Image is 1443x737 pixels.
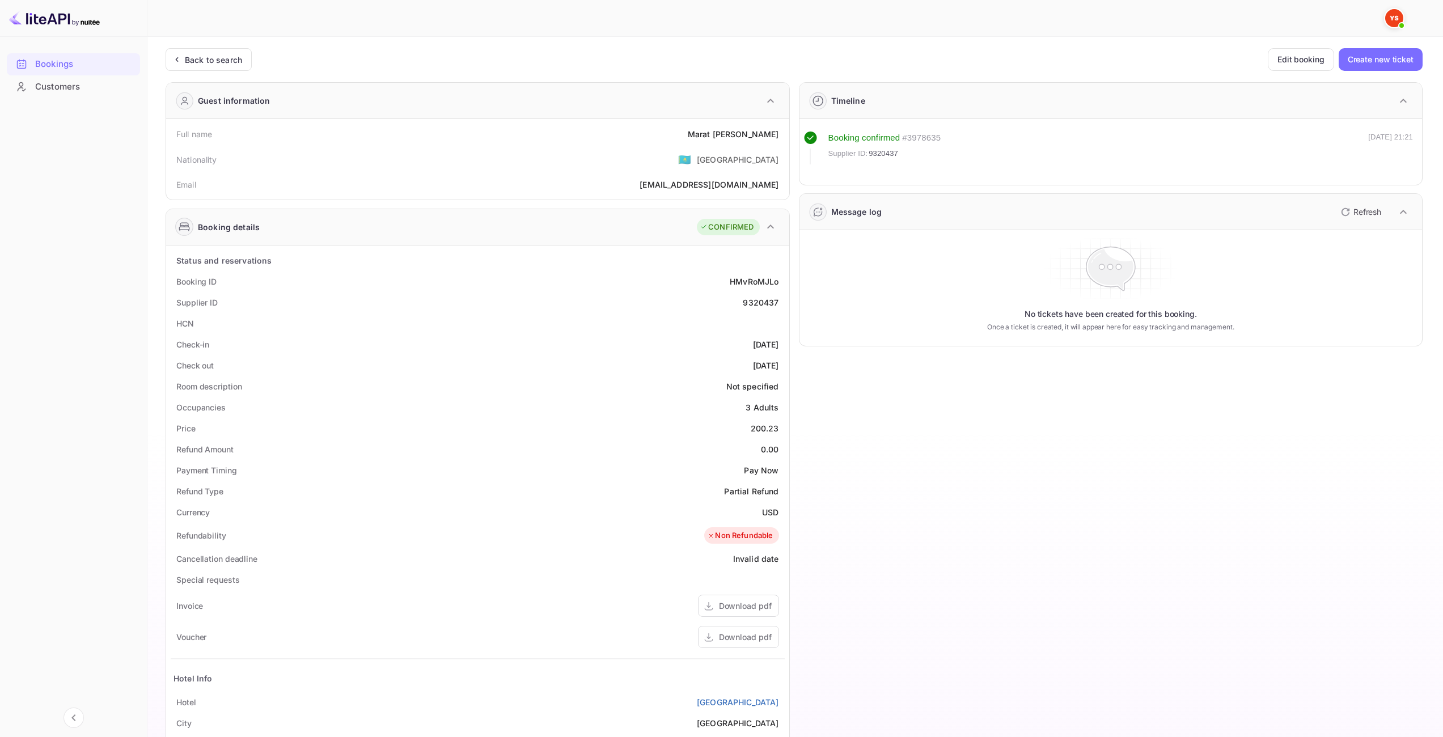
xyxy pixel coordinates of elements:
[678,149,691,170] span: United States
[174,674,213,683] ya-tr-span: Hotel Info
[176,444,234,454] ya-tr-span: Refund Amount
[176,340,209,349] ya-tr-span: Check-in
[831,96,865,105] ya-tr-span: Timeline
[176,361,214,370] ya-tr-span: Check out
[753,338,779,350] div: [DATE]
[176,277,217,286] ya-tr-span: Booking ID
[1368,133,1413,141] ya-tr-span: [DATE] 21:21
[7,53,140,74] a: Bookings
[176,403,226,412] ya-tr-span: Occupancies
[176,180,196,189] ya-tr-span: Email
[715,530,773,541] ya-tr-span: Non Refundable
[35,81,80,94] ya-tr-span: Customers
[678,153,691,166] ya-tr-span: 🇰🇿
[713,129,779,139] ya-tr-span: [PERSON_NAME]
[697,697,779,707] ya-tr-span: [GEOGRAPHIC_DATA]
[746,403,751,412] ya-tr-span: 3
[708,222,754,233] ya-tr-span: CONFIRMED
[7,53,140,75] div: Bookings
[726,382,779,391] ya-tr-span: Not specified
[719,601,772,611] ya-tr-span: Download pdf
[176,319,194,328] ya-tr-span: HCN
[724,486,778,496] ya-tr-span: Partial Refund
[1277,53,1324,66] ya-tr-span: Edit booking
[198,95,270,107] ya-tr-span: Guest information
[733,554,779,564] ya-tr-span: Invalid date
[176,601,203,611] ya-tr-span: Invoice
[7,76,140,97] a: Customers
[828,133,860,142] ya-tr-span: Booking
[754,403,779,412] ya-tr-span: Adults
[869,149,898,158] ya-tr-span: 9320437
[176,155,217,164] ya-tr-span: Nationality
[185,55,242,65] ya-tr-span: Back to search
[7,76,140,98] div: Customers
[176,718,192,728] ya-tr-span: City
[697,718,779,728] ya-tr-span: [GEOGRAPHIC_DATA]
[1385,9,1403,27] img: Yandex Support
[176,465,237,475] ya-tr-span: Payment Timing
[176,256,272,265] ya-tr-span: Status and reservations
[1025,308,1197,320] ya-tr-span: No tickets have been created for this booking.
[831,207,882,217] ya-tr-span: Message log
[176,423,196,433] ya-tr-span: Price
[719,632,772,642] ya-tr-span: Download pdf
[176,486,223,496] ya-tr-span: Refund Type
[761,443,779,455] div: 0.00
[640,180,778,189] ya-tr-span: [EMAIL_ADDRESS][DOMAIN_NAME]
[176,298,218,307] ya-tr-span: Supplier ID
[176,554,257,564] ya-tr-span: Cancellation deadline
[987,322,1234,332] ya-tr-span: Once a ticket is created, it will appear here for easy tracking and management.
[64,708,84,728] button: Collapse navigation
[730,277,778,286] ya-tr-span: HMvRoMJLo
[862,133,900,142] ya-tr-span: confirmed
[35,58,73,71] ya-tr-span: Bookings
[9,9,100,27] img: LiteAPI logo
[1334,203,1386,221] button: Refresh
[176,129,212,139] ya-tr-span: Full name
[176,382,242,391] ya-tr-span: Room description
[176,531,226,540] ya-tr-span: Refundability
[1268,48,1334,71] button: Edit booking
[176,697,196,707] ya-tr-span: Hotel
[697,696,779,708] a: [GEOGRAPHIC_DATA]
[751,422,779,434] div: 200.23
[1348,53,1414,66] ya-tr-span: Create new ticket
[1339,48,1423,71] button: Create new ticket
[902,132,941,145] div: # 3978635
[688,129,710,139] ya-tr-span: Marat
[744,465,778,475] ya-tr-span: Pay Now
[743,297,778,308] div: 9320437
[753,359,779,371] div: [DATE]
[176,575,239,584] ya-tr-span: Special requests
[176,507,210,517] ya-tr-span: Currency
[697,155,779,164] ya-tr-span: [GEOGRAPHIC_DATA]
[762,507,778,517] ya-tr-span: USD
[828,149,868,158] ya-tr-span: Supplier ID:
[198,221,260,233] ya-tr-span: Booking details
[1353,207,1381,217] ya-tr-span: Refresh
[176,632,206,642] ya-tr-span: Voucher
